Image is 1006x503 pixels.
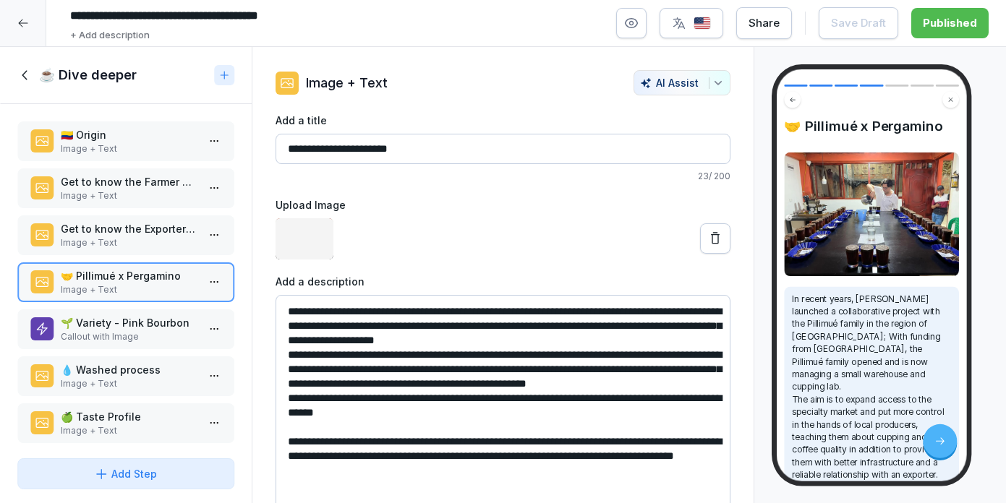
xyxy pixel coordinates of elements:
[39,66,137,84] h1: ☕ Dive deeper
[61,221,197,236] p: Get to know the Exporter - Pergamino
[634,70,730,95] button: AI Assist
[831,15,886,31] div: Save Draft
[61,283,197,296] p: Image + Text
[785,118,960,134] h4: 🤝 Pillimué x Pergamino
[17,215,234,255] div: Get to know the Exporter - PergaminoImage + Text
[17,356,234,396] div: 💧 Washed processImage + Text
[61,424,197,437] p: Image + Text
[785,152,960,276] img: Image and Text preview image
[17,309,234,349] div: 🌱 Variety - Pink BourbonCallout with Image
[923,15,977,31] div: Published
[61,409,197,424] p: 🍏 Taste Profile
[61,236,197,249] p: Image + Text
[17,168,234,208] div: Get to know the Farmer - [PERSON_NAME]Image + Text
[61,268,197,283] p: 🤝 Pillimué x Pergamino
[17,262,234,302] div: 🤝 Pillimué x PergaminoImage + Text
[694,17,711,30] img: us.svg
[819,7,898,39] button: Save Draft
[61,174,197,189] p: Get to know the Farmer - [PERSON_NAME]
[749,15,780,31] div: Share
[276,113,731,128] label: Add a title
[61,377,197,390] p: Image + Text
[306,73,388,93] p: Image + Text
[276,274,731,289] label: Add a description
[61,315,197,330] p: 🌱 Variety - Pink Bourbon
[61,189,197,202] p: Image + Text
[61,127,197,142] p: 🇨🇴 Origin
[17,458,234,489] button: Add Step
[70,28,150,43] p: + Add description
[61,362,197,377] p: 💧 Washed process
[736,7,792,39] button: Share
[276,197,731,212] label: Upload Image
[640,77,724,89] div: AI Assist
[17,403,234,443] div: 🍏 Taste ProfileImage + Text
[61,142,197,155] p: Image + Text
[17,121,234,161] div: 🇨🇴 OriginImage + Text
[94,466,157,481] div: Add Step
[61,330,197,343] p: Callout with Image
[911,8,989,38] button: Published
[276,170,731,183] p: 23 / 200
